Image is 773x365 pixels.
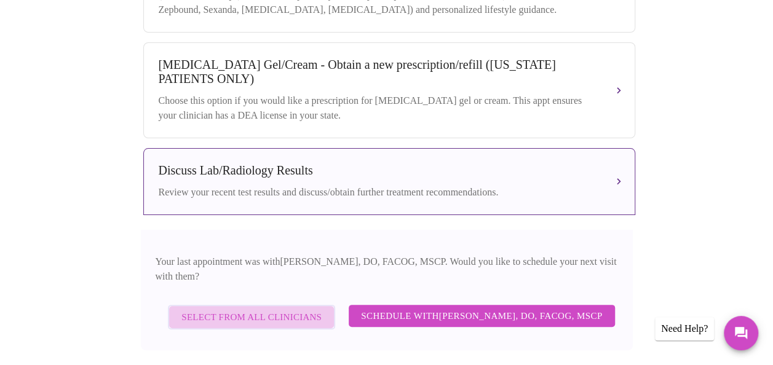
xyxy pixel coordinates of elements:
div: Review your recent test results and discuss/obtain further treatment recommendations. [159,185,595,200]
button: [MEDICAL_DATA] Gel/Cream - Obtain a new prescription/refill ([US_STATE] PATIENTS ONLY)Choose this... [143,42,635,138]
button: Discuss Lab/Radiology ResultsReview your recent test results and discuss/obtain further treatment... [143,148,635,215]
span: Schedule with [PERSON_NAME], DO, FACOG, MSCP [361,308,602,324]
div: Discuss Lab/Radiology Results [159,163,595,178]
div: Choose this option if you would like a prescription for [MEDICAL_DATA] gel or cream. This appt en... [159,93,595,123]
button: Select from All Clinicians [168,305,335,329]
button: Messages [724,316,758,350]
div: Need Help? [655,317,714,340]
div: [MEDICAL_DATA] Gel/Cream - Obtain a new prescription/refill ([US_STATE] PATIENTS ONLY) [159,58,595,86]
p: Your last appointment was with [PERSON_NAME], DO, FACOG, MSCP . Would you like to schedule your n... [156,254,618,284]
span: Select from All Clinicians [181,309,322,325]
button: Schedule with[PERSON_NAME], DO, FACOG, MSCP [349,305,614,327]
